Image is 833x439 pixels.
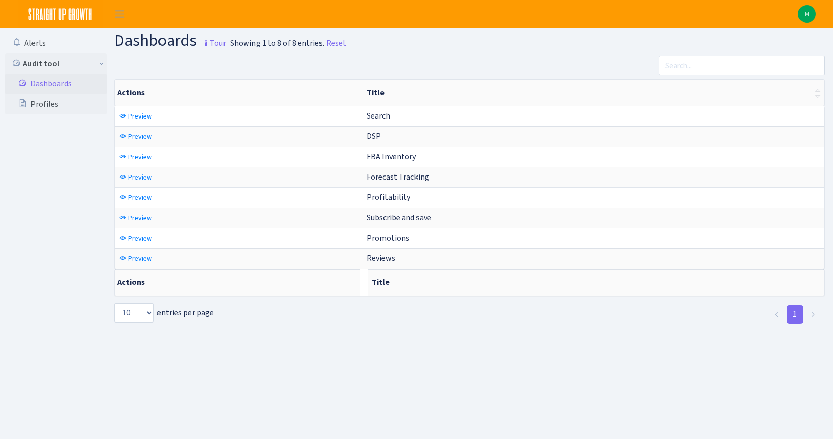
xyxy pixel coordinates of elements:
[5,74,107,94] a: Dashboards
[117,210,154,226] a: Preview
[367,232,409,243] span: Promotions
[798,5,816,23] a: M
[367,131,381,141] span: DSP
[128,132,152,141] span: Preview
[5,94,107,114] a: Profiles
[117,108,154,124] a: Preview
[128,152,152,162] span: Preview
[107,6,133,22] button: Toggle navigation
[117,169,154,185] a: Preview
[128,172,152,182] span: Preview
[5,33,107,53] a: Alerts
[197,30,226,51] a: Tour
[128,233,152,243] span: Preview
[367,151,416,162] span: FBA Inventory
[367,212,431,223] span: Subscribe and save
[200,35,226,52] small: Tour
[117,190,154,206] a: Preview
[114,32,226,52] h1: Dashboards
[367,110,390,121] span: Search
[798,5,816,23] img: Michael Sette
[117,230,154,246] a: Preview
[117,149,154,165] a: Preview
[787,305,803,324] a: 1
[115,269,360,296] th: Actions
[128,193,152,202] span: Preview
[114,303,214,323] label: entries per page
[230,37,324,49] div: Showing 1 to 8 of 8 entries.
[128,213,152,223] span: Preview
[117,251,154,267] a: Preview
[326,37,346,49] a: Reset
[128,111,152,121] span: Preview
[367,253,395,264] span: Reviews
[659,56,825,75] input: Search...
[128,254,152,264] span: Preview
[368,269,824,296] th: Title
[117,129,154,144] a: Preview
[114,303,154,323] select: entries per page
[367,171,429,182] span: Forecast Tracking
[367,192,410,202] span: Profitability
[363,80,824,106] th: Title : activate to sort column ascending
[115,80,363,106] th: Actions
[5,53,107,74] a: Audit tool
